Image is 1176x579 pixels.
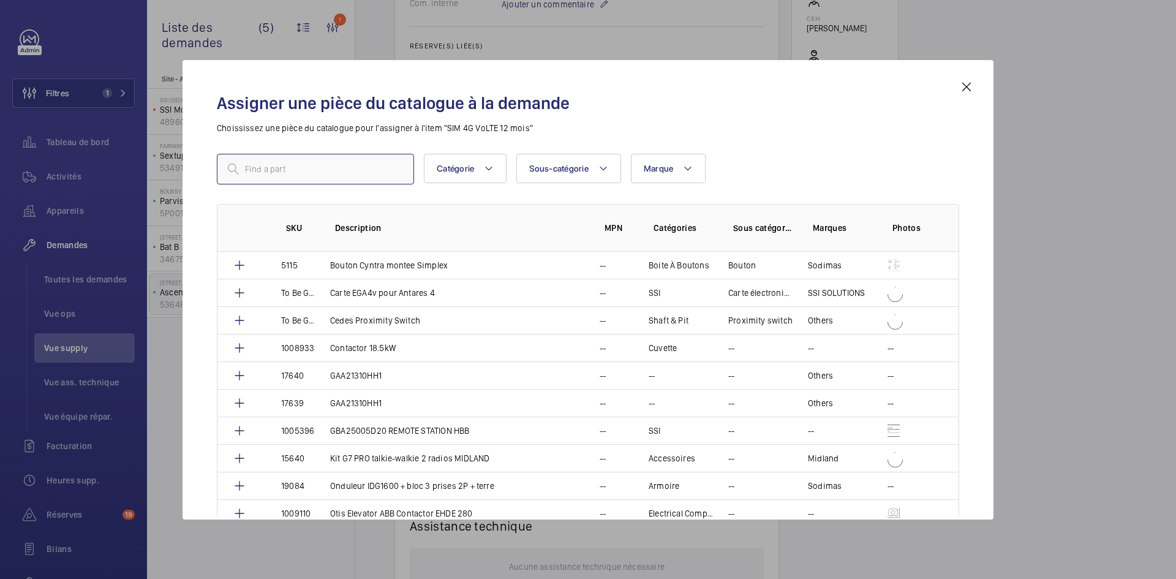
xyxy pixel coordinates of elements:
[600,480,606,492] p: --
[281,507,311,520] p: 1009110
[808,397,833,409] p: Others
[424,154,507,183] button: Catégorie
[330,480,494,492] p: Onduleur IDG1600 + bloc 3 prises 2P + terre
[649,397,655,409] p: --
[217,122,959,134] p: Choississez une pièce du catalogue pour l'assigner à l'item "SIM 4G VoLTE 12 mois"
[600,507,606,520] p: --
[330,314,420,327] p: Cedes Proximity Switch
[330,425,469,437] p: GBA25005D20 REMOTE STATION HBB
[281,259,298,271] p: 5115
[281,452,304,464] p: 15640
[281,425,314,437] p: 1005396
[281,369,304,382] p: 17640
[600,287,606,299] p: --
[600,425,606,437] p: --
[330,397,382,409] p: GAA21310HH1
[600,259,606,271] p: --
[888,259,900,271] img: g3a49nfdYcSuQfseZNAG9Il-olRDJnLUGo71PhoUjj9uzZrS.png
[649,480,679,492] p: Armoire
[733,222,793,234] p: Sous catégories
[217,92,959,115] h2: Assigner une pièce du catalogue à la demande
[808,369,833,382] p: Others
[728,259,756,271] p: Bouton
[728,369,734,382] p: --
[600,342,606,354] p: --
[728,314,793,327] p: Proximity switch
[631,154,706,183] button: Marque
[888,425,900,437] img: tAslpmMaGVarH-ItsnIgCEYEQz4qM11pPSp5BVkrO3V6mnZg.png
[728,342,734,354] p: --
[529,164,589,173] span: Sous-catégorie
[281,397,304,409] p: 17639
[649,369,655,382] p: --
[217,154,414,184] input: Find a part
[600,397,606,409] p: --
[728,425,734,437] p: --
[888,342,894,354] p: --
[335,222,585,234] p: Description
[649,259,709,271] p: Boite À Boutons
[330,287,435,299] p: Carte EGA4v pour Antares 4
[808,314,833,327] p: Others
[808,342,814,354] p: --
[649,314,688,327] p: Shaft & Pit
[281,480,304,492] p: 19084
[330,452,489,464] p: Kit G7 PRO talkie-walkie 2 radios MIDLAND
[516,154,621,183] button: Sous-catégorie
[605,222,634,234] p: MPN
[649,425,661,437] p: SSI
[728,397,734,409] p: --
[649,287,661,299] p: SSI
[728,480,734,492] p: --
[808,507,814,520] p: --
[281,342,314,354] p: 1008933
[808,259,842,271] p: Sodimas
[888,397,894,409] p: --
[330,369,382,382] p: GAA21310HH1
[649,342,677,354] p: Cuvette
[330,342,396,354] p: Contactor 18.5kW
[808,287,865,299] p: SSI SOLUTIONS
[600,314,606,327] p: --
[330,259,448,271] p: Bouton Cyntra montee Simplex
[808,452,839,464] p: Midland
[888,480,894,492] p: --
[286,222,315,234] p: SKU
[808,425,814,437] p: --
[654,222,714,234] p: Catégories
[330,507,473,520] p: Otis Elevator ABB Contactor EHDE 280
[437,164,474,173] span: Catégorie
[649,452,695,464] p: Accessoires
[808,480,842,492] p: Sodimas
[281,287,315,299] p: To Be Generated
[888,507,900,520] img: mgKNnLUo32YisrdXDPXwnmHuC0uVg7sd9j77u0g5nYnLw-oI.png
[281,314,315,327] p: To Be Generated
[728,452,734,464] p: --
[728,507,734,520] p: --
[813,222,873,234] p: Marques
[644,164,674,173] span: Marque
[649,507,714,520] p: Electrical Components
[728,287,793,299] p: Carte électronique
[888,369,894,382] p: --
[892,222,934,234] p: Photos
[600,452,606,464] p: --
[600,369,606,382] p: --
